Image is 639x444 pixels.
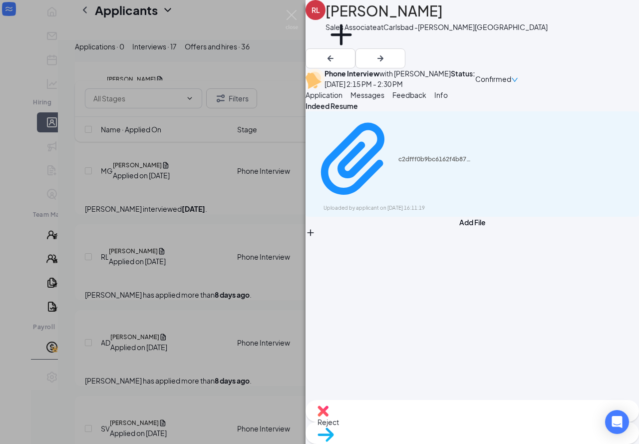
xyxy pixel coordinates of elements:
button: PlusAdd a tag [325,19,357,61]
span: Feedback [392,90,426,99]
svg: Plus [306,228,316,238]
b: Phone Interview [324,69,379,78]
span: Messages [350,90,384,99]
div: RL [312,5,320,15]
div: Status : [451,68,475,89]
button: Add FilePlus [306,217,639,238]
div: Uploaded by applicant on [DATE] 16:11:19 [323,204,473,212]
svg: Paperclip [312,116,398,203]
span: Info [434,90,448,99]
div: Open Intercom Messenger [605,410,629,434]
div: with [PERSON_NAME] [324,68,451,78]
div: Sales Associate at Carlsbad -[PERSON_NAME][GEOGRAPHIC_DATA] [325,22,548,32]
div: c2dfff0b9bc6162f4b872f317c4affa8.pdf [398,155,473,163]
span: Application [306,90,342,99]
a: Paperclipc2dfff0b9bc6162f4b872f317c4affa8.pdfUploaded by applicant on [DATE] 16:11:19 [312,116,473,212]
div: Indeed Resume [306,100,639,111]
div: [DATE] 2:15 PM - 2:30 PM [324,78,451,89]
svg: ArrowLeftNew [324,52,336,64]
span: down [511,76,518,83]
svg: Plus [325,19,357,50]
span: Reject [318,418,339,427]
svg: ArrowRight [374,52,386,64]
span: Confirmed [475,73,511,84]
button: ArrowRight [355,48,405,68]
button: ArrowLeftNew [306,48,355,68]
